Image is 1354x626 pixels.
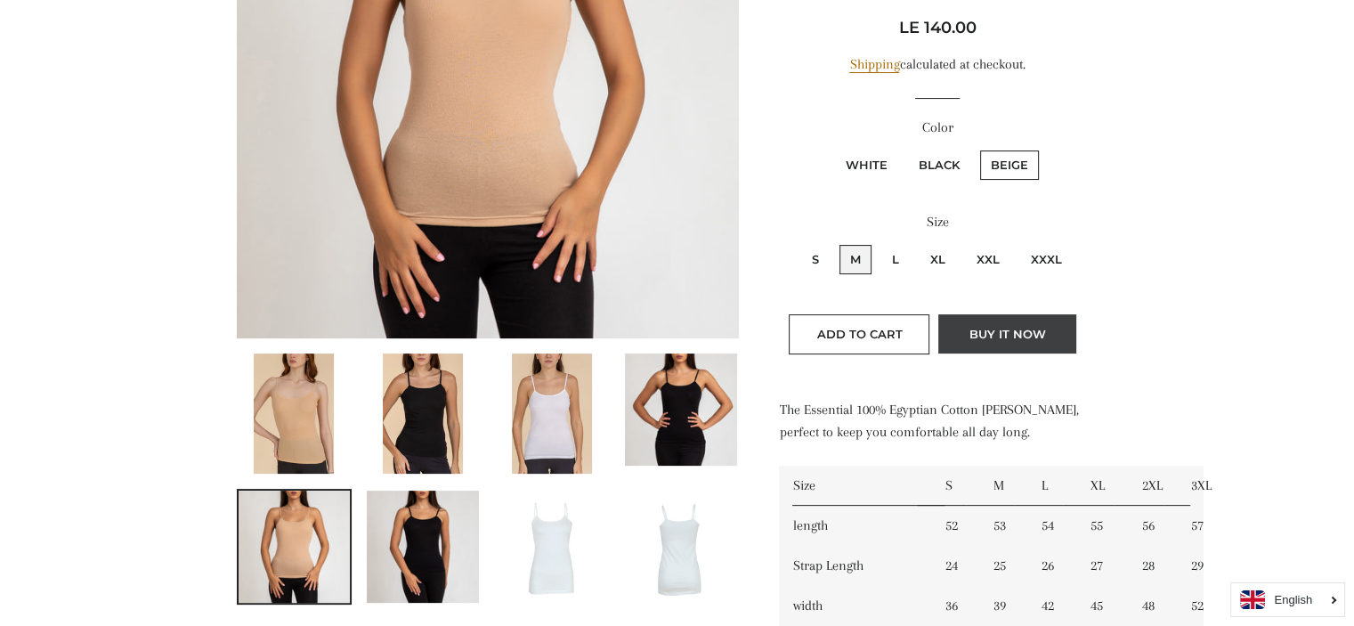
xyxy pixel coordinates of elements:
td: 26 [1027,546,1076,586]
label: White [835,150,898,180]
td: 2XL [1128,466,1177,506]
button: Buy it now [938,314,1076,354]
label: Beige [980,150,1039,180]
label: M [839,245,872,274]
td: width [779,586,931,626]
td: 48 [1128,586,1177,626]
img: Load image into Gallery viewer, Womens&#39; 100% Cotton Cami Vest [383,354,463,474]
label: Color [779,117,1095,139]
td: 24 [931,546,979,586]
td: S [931,466,979,506]
div: calculated at checkout. [779,53,1095,76]
td: 53 [979,506,1027,546]
td: 55 [1076,506,1128,546]
p: The Essential 100% Egyptian Cotton [PERSON_NAME], perfect to keep you comfortable all day long. [779,399,1095,443]
img: Load image into Gallery viewer, Womens&#39; 100% Cotton Cami Vest [254,354,334,474]
button: Add to Cart [789,314,929,354]
td: 3XL [1177,466,1204,506]
i: English [1274,594,1312,606]
img: Load image into Gallery viewer, Back View [641,491,721,611]
td: 36 [931,586,979,626]
td: 54 [1027,506,1076,546]
td: length [779,506,931,546]
img: Load image into Gallery viewer, Womens&#39; 100% Cotton Cami Vest [512,354,592,474]
td: 57 [1177,506,1204,546]
label: XL [920,245,956,274]
label: XXL [966,245,1010,274]
td: 39 [979,586,1027,626]
td: 52 [1177,586,1204,626]
img: Load image into Gallery viewer, Womens&#39; 100% Cotton Cami Vest [625,354,737,466]
label: XXXL [1020,245,1073,274]
td: Size [779,466,931,506]
a: Shipping [849,56,899,73]
td: 25 [979,546,1027,586]
td: 42 [1027,586,1076,626]
span: Add to Cart [816,327,902,341]
img: Load image into Gallery viewer, Womens&#39; 100% Cotton Cami Vest [367,491,479,603]
label: S [801,245,830,274]
td: 52 [931,506,979,546]
td: 45 [1076,586,1128,626]
img: Load image into Gallery viewer, Womens&#39; 100% Cotton Cami Vest [239,491,351,603]
img: Load image into Gallery viewer, Front View [512,491,592,611]
td: 28 [1128,546,1177,586]
td: L [1027,466,1076,506]
span: LE 140.00 [898,18,976,37]
a: English [1240,590,1335,609]
td: 29 [1177,546,1204,586]
label: L [881,245,910,274]
td: M [979,466,1027,506]
td: 27 [1076,546,1128,586]
td: 56 [1128,506,1177,546]
td: Strap Length [779,546,931,586]
label: Size [779,211,1095,233]
label: Black [908,150,970,180]
td: XL [1076,466,1128,506]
